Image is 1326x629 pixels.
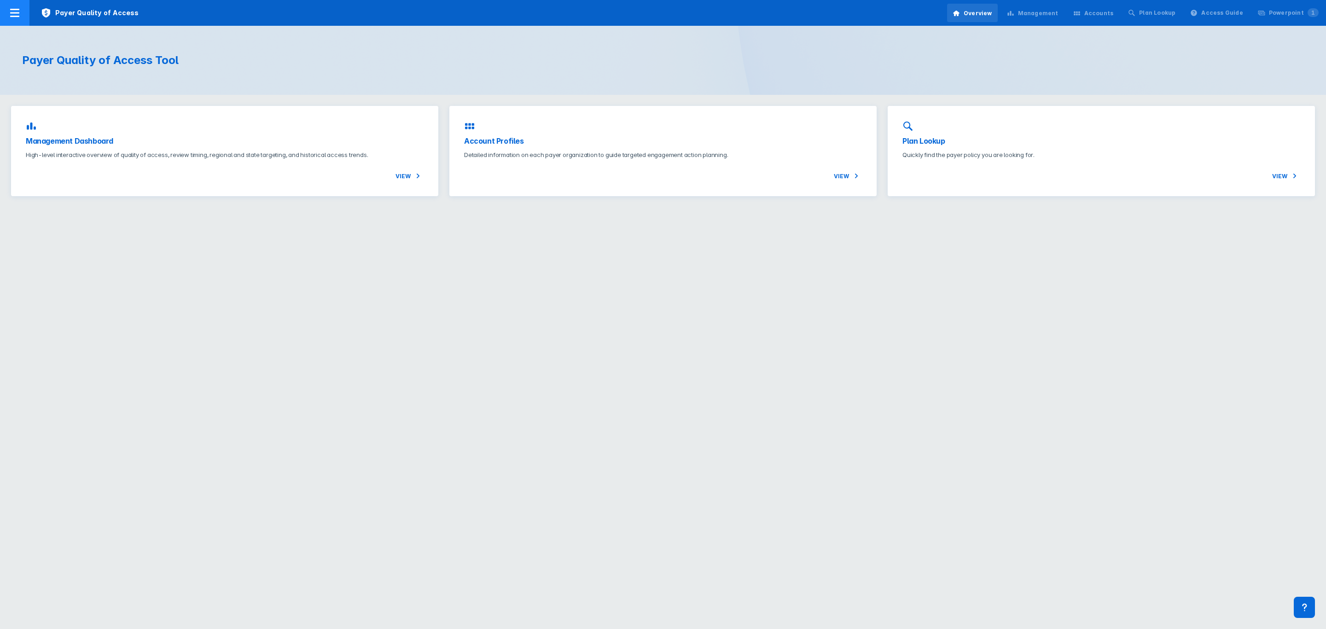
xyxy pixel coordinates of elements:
div: Contact Support [1294,597,1315,618]
a: Overview [947,4,998,22]
h3: Plan Lookup [902,135,1300,146]
a: Accounts [1068,4,1119,22]
div: Overview [964,9,992,17]
p: Detailed information on each payer organization to guide targeted engagement action planning. [464,150,862,159]
div: Powerpoint [1269,9,1319,17]
span: View [395,170,424,181]
div: Access Guide [1201,9,1243,17]
h3: Management Dashboard [26,135,424,146]
a: Account ProfilesDetailed information on each payer organization to guide targeted engagement acti... [449,106,877,196]
div: Accounts [1084,9,1114,17]
h1: Payer Quality of Access Tool [22,53,652,67]
a: Management DashboardHigh-level interactive overview of quality of access, review timing, regional... [11,106,438,196]
p: High-level interactive overview of quality of access, review timing, regional and state targeting... [26,150,424,159]
h3: Account Profiles [464,135,862,146]
span: View [1272,170,1300,181]
span: View [834,170,862,181]
a: Management [1001,4,1064,22]
div: Plan Lookup [1139,9,1175,17]
p: Quickly find the payer policy you are looking for. [902,150,1300,159]
span: 1 [1308,8,1319,17]
div: Management [1018,9,1058,17]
